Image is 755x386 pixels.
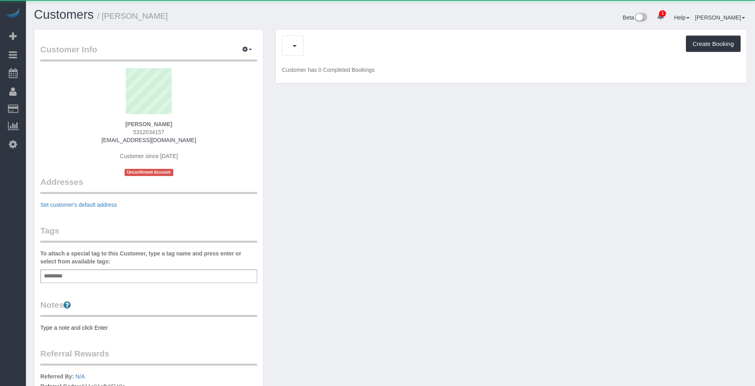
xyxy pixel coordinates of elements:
[40,202,117,208] a: Set customer's default address
[623,14,648,21] a: Beta
[634,13,647,23] img: New interface
[97,12,168,20] small: / [PERSON_NAME]
[653,8,668,26] a: 1
[40,324,257,332] pre: Type a note and click Enter
[695,14,745,21] a: [PERSON_NAME]
[5,8,21,19] img: Automaid Logo
[101,137,196,143] a: [EMAIL_ADDRESS][DOMAIN_NAME]
[40,348,257,366] legend: Referral Rewards
[40,44,257,61] legend: Customer Info
[40,299,257,317] legend: Notes
[34,8,94,22] a: Customers
[40,372,74,380] label: Referred By:
[40,249,257,265] label: To attach a special tag to this Customer, type a tag name and press enter or select from availabl...
[674,14,690,21] a: Help
[659,10,666,17] span: 1
[686,36,741,52] button: Create Booking
[282,66,741,74] p: Customer has 0 Completed Bookings
[125,121,172,127] strong: [PERSON_NAME]
[133,129,164,135] span: 5312034157
[40,225,257,243] legend: Tags
[120,153,178,159] span: Customer since [DATE]
[125,169,173,176] span: Unconfirmed Account
[75,373,85,380] a: N/A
